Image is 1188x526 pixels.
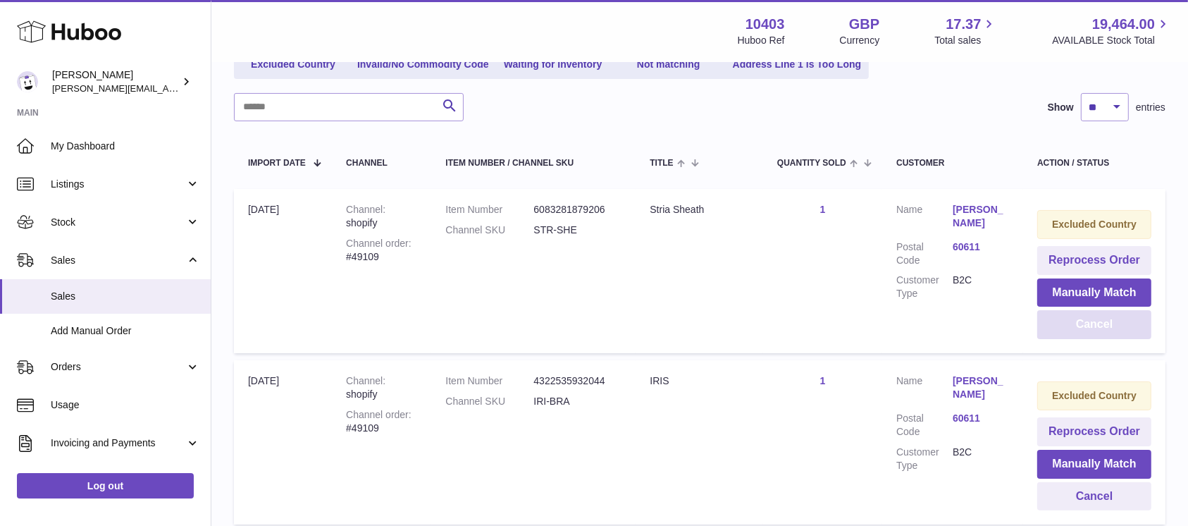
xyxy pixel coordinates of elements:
span: My Dashboard [51,140,200,153]
a: Address Line 1 is Too Long [728,53,867,76]
div: #49109 [346,408,417,435]
span: entries [1136,101,1165,114]
img: keval@makerscabinet.com [17,71,38,92]
dt: Customer Type [896,274,953,300]
div: #49109 [346,237,417,264]
span: [PERSON_NAME][EMAIL_ADDRESS][DOMAIN_NAME] [52,82,283,94]
button: Manually Match [1037,279,1151,307]
span: Sales [51,290,200,303]
div: Stria Sheath [650,203,749,216]
label: Show [1048,101,1074,114]
button: Manually Match [1037,450,1151,479]
a: 19,464.00 AVAILABLE Stock Total [1052,15,1171,47]
strong: Channel [346,375,385,386]
button: Reprocess Order [1037,246,1151,275]
button: Cancel [1037,310,1151,339]
strong: Excluded Country [1052,219,1137,230]
strong: Channel order [346,409,412,420]
dt: Name [896,374,953,405]
dt: Name [896,203,953,233]
a: [PERSON_NAME] [953,374,1009,401]
dd: 4322535932044 [533,374,621,388]
a: 60611 [953,240,1009,254]
dt: Item Number [445,203,533,216]
a: 60611 [953,412,1009,425]
button: Reprocess Order [1037,417,1151,446]
span: Usage [51,398,200,412]
a: Excluded Country [237,53,349,76]
div: Channel [346,159,417,168]
dt: Item Number [445,374,533,388]
a: 17.37 Total sales [934,15,997,47]
div: Currency [840,34,880,47]
span: Stock [51,216,185,229]
dt: Postal Code [896,240,953,267]
a: Not matching [612,53,725,76]
span: Listings [51,178,185,191]
span: Total sales [934,34,997,47]
span: Invoicing and Payments [51,436,185,450]
button: Cancel [1037,482,1151,511]
div: Action / Status [1037,159,1151,168]
div: shopify [346,203,417,230]
dd: B2C [953,274,1009,300]
span: Sales [51,254,185,267]
dd: STR-SHE [533,224,621,237]
a: [PERSON_NAME] [953,203,1009,230]
strong: Channel [346,204,385,215]
dt: Channel SKU [445,224,533,237]
span: Quantity Sold [777,159,846,168]
strong: GBP [849,15,879,34]
a: Invalid/No Commodity Code [352,53,494,76]
dt: Channel SKU [445,395,533,408]
a: Log out [17,473,194,499]
strong: Channel order [346,238,412,249]
div: Item Number / Channel SKU [445,159,621,168]
strong: 10403 [745,15,785,34]
a: Waiting for Inventory [497,53,610,76]
dt: Customer Type [896,446,953,472]
td: [DATE] [234,360,332,525]
div: [PERSON_NAME] [52,68,179,95]
div: shopify [346,374,417,401]
a: 1 [820,375,826,386]
span: Add Manual Order [51,324,200,338]
div: Huboo Ref [738,34,785,47]
span: Title [650,159,673,168]
td: [DATE] [234,189,332,353]
span: 19,464.00 [1092,15,1155,34]
dd: 6083281879206 [533,203,621,216]
dd: B2C [953,446,1009,472]
span: 17.37 [946,15,981,34]
strong: Excluded Country [1052,390,1137,401]
dt: Postal Code [896,412,953,439]
span: AVAILABLE Stock Total [1052,34,1171,47]
div: IRIS [650,374,749,388]
div: Customer [896,159,1009,168]
dd: IRI-BRA [533,395,621,408]
span: Import date [248,159,306,168]
span: Orders [51,360,185,374]
a: 1 [820,204,826,215]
